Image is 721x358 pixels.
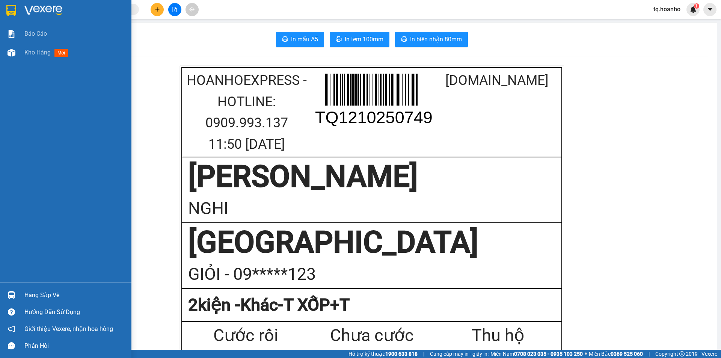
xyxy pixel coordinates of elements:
div: Phản hồi [24,340,126,352]
span: Miền Bắc [589,350,643,358]
button: plus [151,3,164,16]
div: Thu hộ [435,322,561,349]
span: ⚪️ [585,352,587,355]
span: Kho hàng [24,49,51,56]
div: [PERSON_NAME] [188,158,555,195]
text: TQ1210250749 [315,108,433,127]
span: In tem 100mm [345,35,383,44]
span: printer [282,36,288,43]
strong: 0369 525 060 [611,351,643,357]
div: Tên hàng: T XỐP ( : 1 ) [6,48,148,57]
img: solution-icon [8,30,15,38]
span: 1 [695,3,698,9]
span: file-add [172,7,177,12]
span: question-circle [8,308,15,316]
span: aim [189,7,195,12]
img: logo-vxr [6,5,16,16]
div: NGHI [188,195,555,222]
div: THÙY [72,23,148,32]
button: caret-down [703,3,716,16]
span: Giới thiệu Vexere, nhận hoa hồng [24,324,113,334]
div: HoaNhoExpress - Hotline: 0909.993.137 11:50 [DATE] [184,70,309,155]
sup: 1 [694,3,699,9]
div: Chưa cước [309,322,435,349]
span: printer [401,36,407,43]
span: Hỗ trợ kỹ thuật: [348,350,418,358]
span: SL [74,47,84,58]
span: Nhận: [72,6,90,14]
span: caret-down [707,6,713,13]
span: Cung cấp máy in - giấy in: [430,350,489,358]
div: Hàng sắp về [24,290,126,301]
strong: 1900 633 818 [385,351,418,357]
strong: 0708 023 035 - 0935 103 250 [514,351,583,357]
div: [GEOGRAPHIC_DATA] [72,6,148,23]
span: plus [155,7,160,12]
button: printerIn tem 100mm [330,32,389,47]
button: printerIn biên nhận 80mm [395,32,468,47]
button: aim [186,3,199,16]
button: printerIn mẫu A5 [276,32,324,47]
span: Miền Nam [490,350,583,358]
span: In biên nhận 80mm [410,35,462,44]
div: [DOMAIN_NAME] [434,70,560,91]
div: Hướng dẫn sử dụng [24,307,126,318]
span: copyright [679,351,685,356]
div: Cước rồi [183,322,309,349]
div: 2 kiện - Khác-T XỐP+T [188,292,555,319]
div: THẢO [6,23,66,32]
img: icon-new-feature [690,6,697,13]
span: message [8,342,15,349]
span: printer [336,36,342,43]
button: file-add [168,3,181,16]
div: [PERSON_NAME] [6,6,66,23]
span: Gửi: [6,6,18,14]
span: notification [8,325,15,332]
span: In mẫu A5 [291,35,318,44]
span: tq.hoanho [647,5,686,14]
img: warehouse-icon [8,49,15,57]
img: warehouse-icon [8,291,15,299]
span: | [649,350,650,358]
div: [GEOGRAPHIC_DATA] [188,224,555,261]
span: | [423,350,424,358]
span: Báo cáo [24,29,47,38]
span: mới [54,49,68,57]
